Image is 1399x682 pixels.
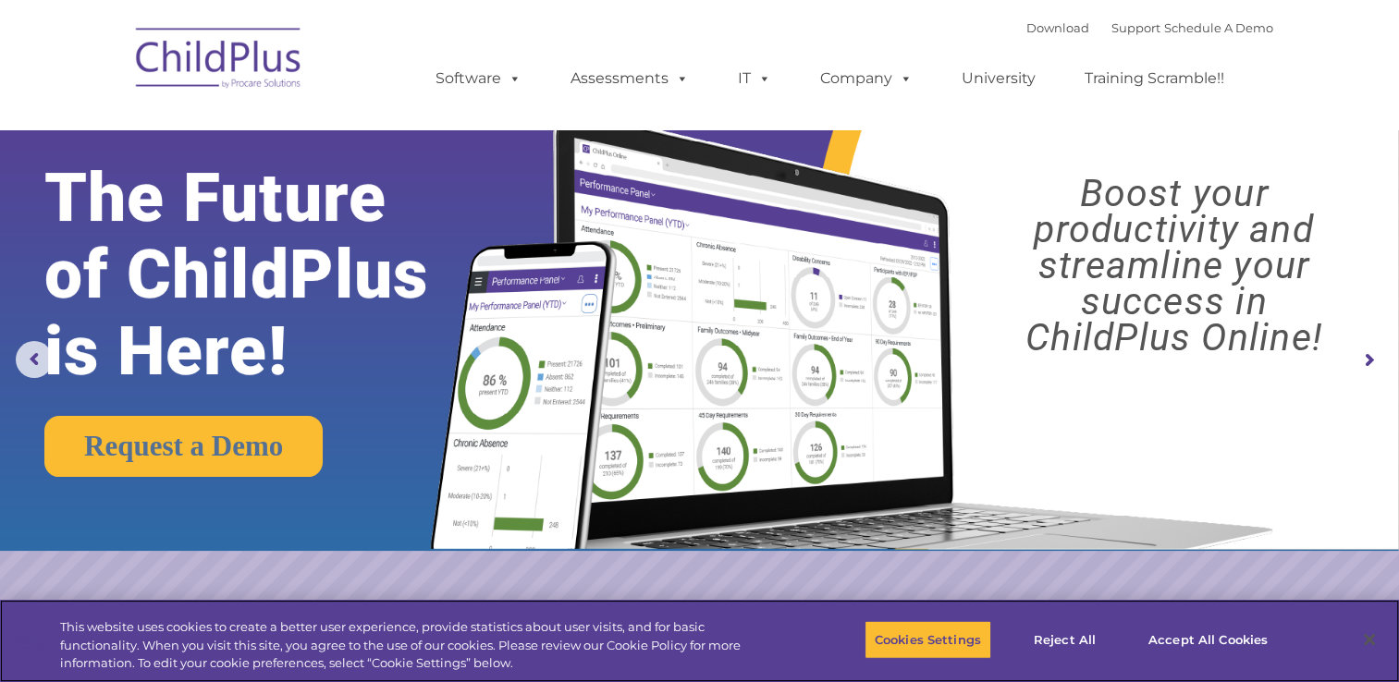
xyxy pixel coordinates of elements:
[257,198,336,212] span: Phone number
[802,60,931,97] a: Company
[1349,619,1390,660] button: Close
[1066,60,1243,97] a: Training Scramble!!
[552,60,707,97] a: Assessments
[1111,20,1160,35] a: Support
[1026,20,1273,35] font: |
[257,122,313,136] span: Last name
[417,60,540,97] a: Software
[44,160,491,390] rs-layer: The Future of ChildPlus is Here!
[60,618,769,673] div: This website uses cookies to create a better user experience, provide statistics about user visit...
[44,416,323,477] a: Request a Demo
[943,60,1054,97] a: University
[127,15,312,107] img: ChildPlus by Procare Solutions
[865,620,991,659] button: Cookies Settings
[719,60,790,97] a: IT
[966,176,1381,356] rs-layer: Boost your productivity and streamline your success in ChildPlus Online!
[1138,620,1278,659] button: Accept All Cookies
[1007,620,1123,659] button: Reject All
[1164,20,1273,35] a: Schedule A Demo
[1026,20,1089,35] a: Download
